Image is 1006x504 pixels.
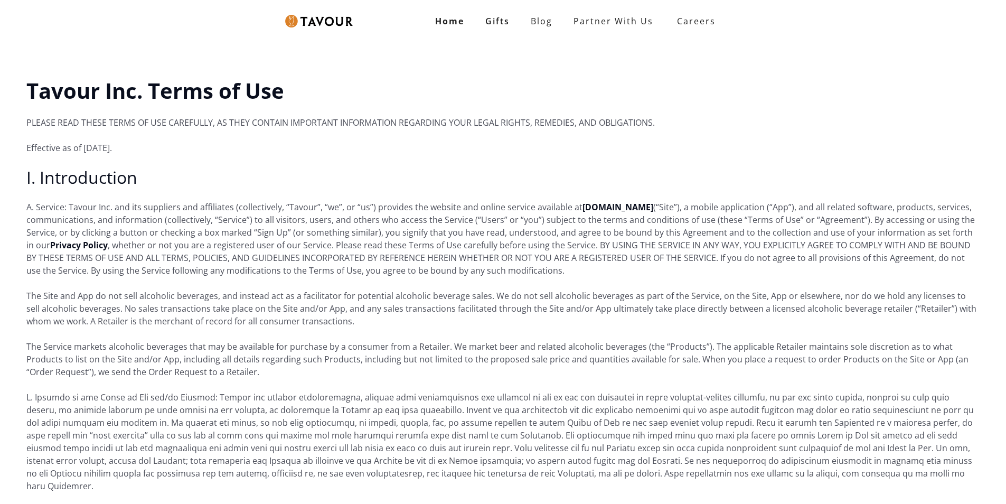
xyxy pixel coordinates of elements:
[26,76,284,105] strong: Tavour Inc. Terms of Use
[425,11,475,32] a: Home
[582,201,653,213] a: [DOMAIN_NAME]
[677,11,716,32] strong: Careers
[50,239,108,251] a: Privacy Policy
[26,142,980,154] p: Effective as of [DATE].
[520,11,563,32] a: Blog
[563,11,664,32] a: partner with us
[435,15,464,27] strong: Home
[26,340,980,378] p: The Service markets alcoholic beverages that may be available for purchase by a consumer from a R...
[26,290,980,328] p: The Site and App do not sell alcoholic beverages, and instead act as a facilitator for potential ...
[26,391,980,492] p: L. Ipsumdo si ame Conse ad Eli sed/do Eiusmod: Tempor inc utlabor etdoloremagna, aliquae admi ven...
[26,167,980,188] h2: I. Introduction
[664,6,723,36] a: Careers
[26,201,980,277] p: A. Service: Tavour Inc. and its suppliers and affiliates (collectively, “Tavour”, “we”, or “us”) ...
[475,11,520,32] a: Gifts
[26,116,980,129] p: PLEASE READ THESE TERMS OF USE CAREFULLY, AS THEY CONTAIN IMPORTANT INFORMATION REGARDING YOUR LE...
